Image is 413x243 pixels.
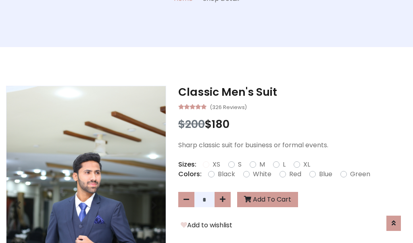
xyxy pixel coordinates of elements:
label: M [259,160,265,169]
label: S [238,160,242,169]
span: $200 [178,117,205,132]
span: 180 [212,117,229,132]
p: Sizes: [178,160,196,169]
label: L [283,160,286,169]
small: (326 Reviews) [210,102,247,111]
label: Black [218,169,235,179]
h3: $ [178,118,407,131]
label: Blue [319,169,332,179]
p: Colors: [178,169,202,179]
label: XL [303,160,310,169]
p: Sharp classic suit for business or formal events. [178,140,407,150]
label: Red [289,169,301,179]
h3: Classic Men's Suit [178,86,407,99]
label: White [253,169,271,179]
button: Add to wishlist [178,220,235,231]
label: Green [350,169,370,179]
label: XS [213,160,220,169]
button: Add To Cart [237,192,298,207]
